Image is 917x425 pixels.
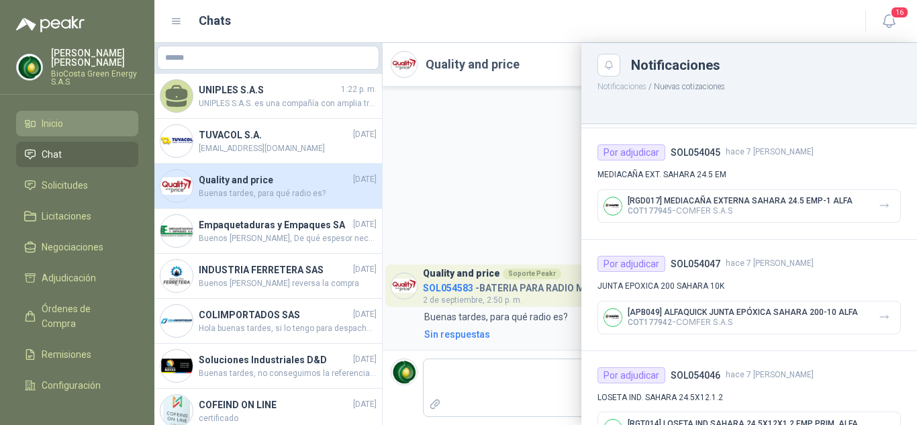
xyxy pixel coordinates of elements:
[726,146,814,158] span: hace 7 [PERSON_NAME]
[597,82,646,91] button: Notificaciones
[726,369,814,381] span: hace 7 [PERSON_NAME]
[42,209,91,224] span: Licitaciones
[42,378,101,393] span: Configuración
[890,6,909,19] span: 16
[16,296,138,336] a: Órdenes de Compra
[42,271,96,285] span: Adjudicación
[581,77,917,93] p: / Nuevas cotizaciones
[42,301,126,331] span: Órdenes de Compra
[199,11,231,30] h1: Chats
[597,367,665,383] div: Por adjudicar
[671,256,720,271] h4: SOL054047
[604,309,622,326] img: Company Logo
[671,145,720,160] h4: SOL054045
[877,9,901,34] button: 16
[51,48,138,67] p: [PERSON_NAME] [PERSON_NAME]
[16,16,85,32] img: Logo peakr
[726,257,814,270] span: hace 7 [PERSON_NAME]
[16,173,138,198] a: Solicitudes
[631,58,901,72] div: Notificaciones
[16,373,138,398] a: Configuración
[42,147,62,162] span: Chat
[42,347,91,362] span: Remisiones
[16,342,138,367] a: Remisiones
[42,240,103,254] span: Negociaciones
[628,196,853,205] p: [RGD017] MEDIACAÑA EXTERNA SAHARA 24.5 EMP-1 ALFA
[51,70,138,86] p: BioCosta Green Energy S.A.S
[16,142,138,167] a: Chat
[597,256,665,272] div: Por adjudicar
[628,318,672,327] span: COT177942
[42,116,63,131] span: Inicio
[597,391,901,404] p: LOSETA IND. SAHARA 24.5X12.1.2
[42,178,88,193] span: Solicitudes
[16,111,138,136] a: Inicio
[597,169,901,181] p: MEDIACAÑA EXT. SAHARA 24.5 EM
[16,203,138,229] a: Licitaciones
[628,205,853,216] p: - COMFER S.A.S
[17,54,42,80] img: Company Logo
[671,368,720,383] h4: SOL054046
[16,265,138,291] a: Adjudicación
[597,280,901,293] p: JUNTA EPOXICA 200 SAHARA 10K
[628,317,858,327] p: - COMFER S.A.S
[604,197,622,215] img: Company Logo
[628,206,672,216] span: COT177945
[597,54,620,77] button: Close
[628,308,858,317] p: [APB049] ALFAQUICK JUNTA EPÓXICA SAHARA 200-10 ALFA
[16,234,138,260] a: Negociaciones
[597,144,665,160] div: Por adjudicar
